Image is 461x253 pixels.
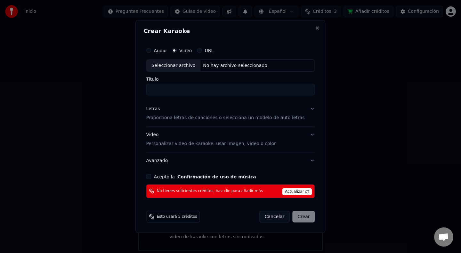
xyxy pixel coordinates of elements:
div: Seleccionar archivo [146,60,200,71]
button: VideoPersonalizar video de karaoke: usar imagen, video o color [146,126,315,152]
button: LetrasProporciona letras de canciones o selecciona un modelo de auto letras [146,101,315,126]
label: Video [179,48,192,53]
span: Esto usará 5 créditos [157,214,197,219]
p: Personalizar video de karaoke: usar imagen, video o color [146,140,276,147]
div: No hay archivo seleccionado [200,62,270,69]
span: No tienes suficientes créditos, haz clic para añadir más [157,189,263,194]
p: Proporciona letras de canciones o selecciona un modelo de auto letras [146,115,304,121]
div: Letras [146,106,160,112]
label: Audio [154,48,166,53]
label: Acepto la [154,174,256,179]
h2: Crear Karaoke [143,28,317,34]
button: Acepto la [177,174,256,179]
span: Actualizar [282,188,312,195]
button: Cancelar [259,211,290,222]
label: Título [146,77,315,81]
label: URL [205,48,214,53]
div: Video [146,132,276,147]
button: Avanzado [146,152,315,169]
